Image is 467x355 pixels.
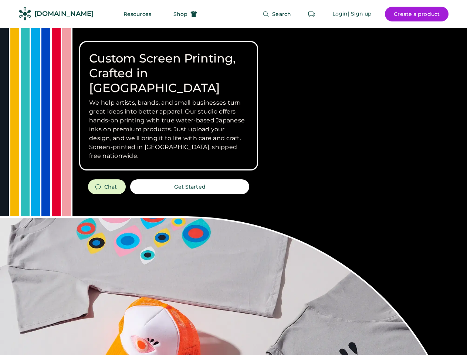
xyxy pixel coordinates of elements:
[165,7,206,21] button: Shop
[304,7,319,21] button: Retrieve an order
[89,98,248,160] h3: We help artists, brands, and small businesses turn great ideas into better apparel. Our studio of...
[18,7,31,20] img: Rendered Logo - Screens
[254,7,300,21] button: Search
[89,51,248,95] h1: Custom Screen Printing, Crafted in [GEOGRAPHIC_DATA]
[348,10,372,18] div: | Sign up
[173,11,187,17] span: Shop
[385,7,449,21] button: Create a product
[115,7,160,21] button: Resources
[88,179,126,194] button: Chat
[332,10,348,18] div: Login
[272,11,291,17] span: Search
[130,179,249,194] button: Get Started
[34,9,94,18] div: [DOMAIN_NAME]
